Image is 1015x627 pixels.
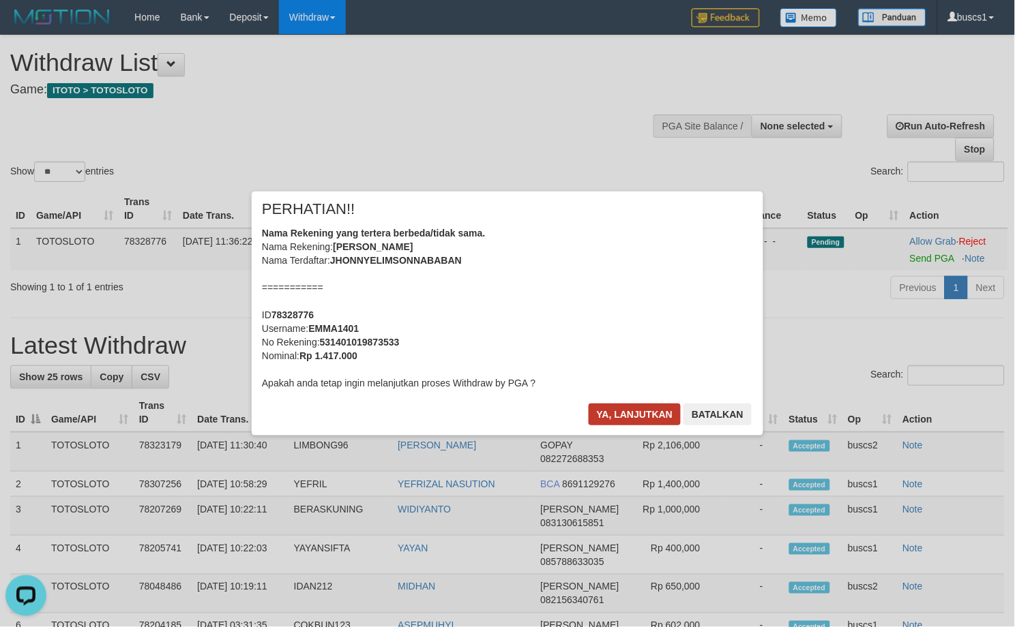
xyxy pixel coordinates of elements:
b: 78328776 [271,309,314,320]
b: Rp 1.417.000 [299,350,357,361]
button: Open LiveChat chat widget [5,5,46,46]
div: Nama Rekening: Nama Terdaftar: =========== ID Username: No Rekening: Nominal: Apakah anda tetap i... [262,226,753,390]
b: EMMA1401 [308,323,359,334]
b: JHONNYELIMSONNABABAN [330,255,462,266]
span: PERHATIAN!! [262,202,355,216]
b: [PERSON_NAME] [333,241,413,252]
b: Nama Rekening yang tertera berbeda/tidak sama. [262,228,486,239]
button: Ya, lanjutkan [589,403,681,425]
button: Batalkan [683,403,752,425]
b: 531401019873533 [320,337,400,348]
